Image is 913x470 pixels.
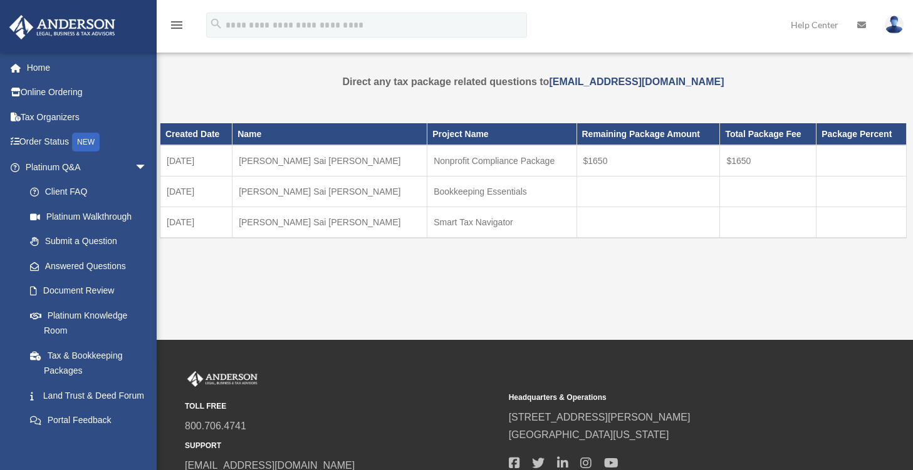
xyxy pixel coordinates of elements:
[232,145,427,176] td: [PERSON_NAME] Sai [PERSON_NAME]
[18,343,160,383] a: Tax & Bookkeeping Packages
[720,123,816,145] th: Total Package Fee
[816,123,907,145] th: Package Percent
[185,400,500,413] small: TOLL FREE
[509,429,669,440] a: [GEOGRAPHIC_DATA][US_STATE]
[9,80,166,105] a: Online Ordering
[185,439,500,452] small: SUPPORT
[18,303,166,343] a: Platinum Knowledge Room
[185,371,260,387] img: Anderson Advisors Platinum Portal
[885,16,904,34] img: User Pic
[185,421,246,431] a: 800.706.4741
[18,204,166,229] a: Platinum Walkthrough
[549,76,724,87] a: [EMAIL_ADDRESS][DOMAIN_NAME]
[509,412,691,422] a: [STREET_ADDRESS][PERSON_NAME]
[169,18,184,33] i: menu
[9,155,166,180] a: Platinum Q&Aarrow_drop_down
[720,145,816,176] td: $1650
[9,105,166,130] a: Tax Organizers
[6,15,119,39] img: Anderson Advisors Platinum Portal
[18,278,166,304] a: Document Review
[160,207,232,238] td: [DATE]
[72,133,100,151] div: NEW
[427,123,576,145] th: Project Name
[135,155,160,180] span: arrow_drop_down
[18,408,166,433] a: Portal Feedback
[232,176,427,207] td: [PERSON_NAME] Sai [PERSON_NAME]
[576,145,720,176] td: $1650
[9,55,166,80] a: Home
[18,180,166,205] a: Client FAQ
[160,176,232,207] td: [DATE]
[9,130,166,155] a: Order StatusNEW
[427,176,576,207] td: Bookkeeping Essentials
[160,145,232,176] td: [DATE]
[160,123,232,145] th: Created Date
[427,207,576,238] td: Smart Tax Navigator
[232,207,427,238] td: [PERSON_NAME] Sai [PERSON_NAME]
[343,76,724,87] strong: Direct any tax package related questions to
[18,229,166,254] a: Submit a Question
[18,383,166,408] a: Land Trust & Deed Forum
[576,123,720,145] th: Remaining Package Amount
[169,22,184,33] a: menu
[18,253,166,278] a: Answered Questions
[427,145,576,176] td: Nonprofit Compliance Package
[232,123,427,145] th: Name
[209,17,223,31] i: search
[509,391,824,404] small: Headquarters & Operations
